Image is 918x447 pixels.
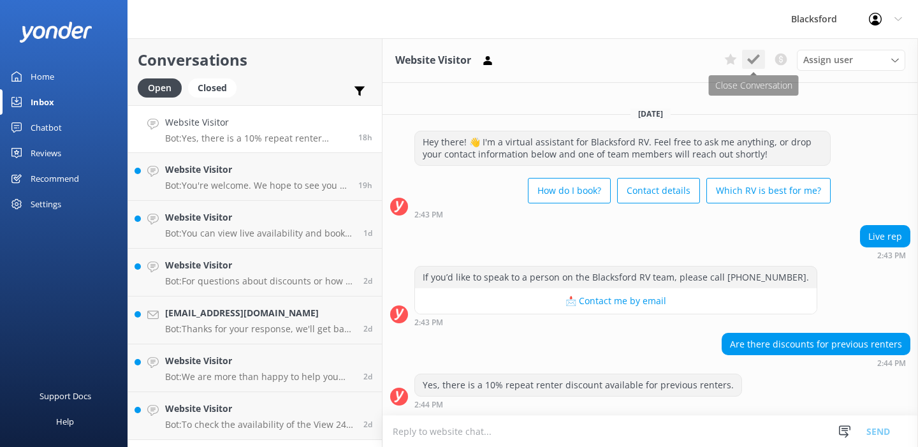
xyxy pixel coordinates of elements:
div: Sep 17 2025 02:44pm (UTC -06:00) America/Chihuahua [722,358,910,367]
div: Settings [31,191,61,217]
div: Assign User [797,50,905,70]
div: If you’d like to speak to a person on the Blacksford RV team, please call [PHONE_NUMBER]. [415,267,817,288]
p: Bot: You're welcome. We hope to see you at [GEOGRAPHIC_DATA] soon! [165,180,349,191]
h4: Website Visitor [165,163,349,177]
div: Closed [188,78,237,98]
button: Which RV is best for me? [706,178,831,203]
a: Website VisitorBot:We are more than happy to help you choose which Rv is best for you! Take our "... [128,344,382,392]
button: Contact details [617,178,700,203]
div: Support Docs [40,383,91,409]
span: Sep 17 2025 02:44pm (UTC -06:00) America/Chihuahua [358,132,372,143]
span: Sep 16 2025 06:58am (UTC -06:00) America/Chihuahua [363,323,372,334]
div: Sep 17 2025 02:43pm (UTC -06:00) America/Chihuahua [414,318,817,326]
a: Website VisitorBot:You can view live availability and book your RV online by visiting [URL][DOMAI... [128,201,382,249]
strong: 2:43 PM [414,319,443,326]
div: Inbox [31,89,54,115]
h4: Website Visitor [165,115,349,129]
p: Bot: For questions about discounts or how to apply one, please reach out to [EMAIL_ADDRESS][DOMAI... [165,275,354,287]
div: Help [56,409,74,434]
button: How do I book? [528,178,611,203]
span: Assign user [803,53,853,67]
strong: 2:44 PM [877,360,906,367]
h2: Conversations [138,48,372,72]
span: [DATE] [630,108,671,119]
a: Website VisitorBot:You're welcome. We hope to see you at [GEOGRAPHIC_DATA] soon!19h [128,153,382,201]
div: Recommend [31,166,79,191]
h3: Website Visitor [395,52,471,69]
a: Website VisitorBot:For questions about discounts or how to apply one, please reach out to [EMAIL_... [128,249,382,297]
a: Open [138,80,188,94]
div: Sep 17 2025 02:44pm (UTC -06:00) America/Chihuahua [414,400,742,409]
span: Sep 15 2025 06:51pm (UTC -06:00) America/Chihuahua [363,419,372,430]
button: 📩 Contact me by email [415,288,817,314]
p: Bot: You can view live availability and book your RV online by visiting [URL][DOMAIN_NAME]. You c... [165,228,354,239]
p: Bot: Thanks for your response, we'll get back to you as soon as we can during opening hours. [165,323,354,335]
span: Sep 16 2025 07:41am (UTC -06:00) America/Chihuahua [363,275,372,286]
div: Sep 17 2025 02:43pm (UTC -06:00) America/Chihuahua [414,210,831,219]
h4: Website Visitor [165,210,354,224]
div: Open [138,78,182,98]
span: Sep 15 2025 08:43pm (UTC -06:00) America/Chihuahua [363,371,372,382]
h4: Website Visitor [165,258,354,272]
a: [EMAIL_ADDRESS][DOMAIN_NAME]Bot:Thanks for your response, we'll get back to you as soon as we can... [128,297,382,344]
div: Are there discounts for previous renters [722,333,910,355]
div: Live rep [861,226,910,247]
a: Website VisitorBot:Yes, there is a 10% repeat renter discount available for previous renters.18h [128,105,382,153]
div: Home [31,64,54,89]
div: Chatbot [31,115,62,140]
img: yonder-white-logo.png [19,22,92,43]
a: Closed [188,80,243,94]
div: Sep 17 2025 02:43pm (UTC -06:00) America/Chihuahua [860,251,910,260]
strong: 2:44 PM [414,401,443,409]
p: Bot: Yes, there is a 10% repeat renter discount available for previous renters. [165,133,349,144]
strong: 2:43 PM [877,252,906,260]
h4: [EMAIL_ADDRESS][DOMAIN_NAME] [165,306,354,320]
p: Bot: To check the availability of the View 24J and make a booking, please visit [URL][DOMAIN_NAME... [165,419,354,430]
strong: 2:43 PM [414,211,443,219]
div: Yes, there is a 10% repeat renter discount available for previous renters. [415,374,741,396]
a: Website VisitorBot:To check the availability of the View 24J and make a booking, please visit [UR... [128,392,382,440]
span: Sep 17 2025 01:31pm (UTC -06:00) America/Chihuahua [358,180,372,191]
h4: Website Visitor [165,354,354,368]
p: Bot: We are more than happy to help you choose which Rv is best for you! Take our "Which RV is be... [165,371,354,383]
div: Reviews [31,140,61,166]
span: Sep 16 2025 06:09pm (UTC -06:00) America/Chihuahua [363,228,372,238]
div: Hey there! 👋 I'm a virtual assistant for Blacksford RV. Feel free to ask me anything, or drop you... [415,131,830,165]
h4: Website Visitor [165,402,354,416]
